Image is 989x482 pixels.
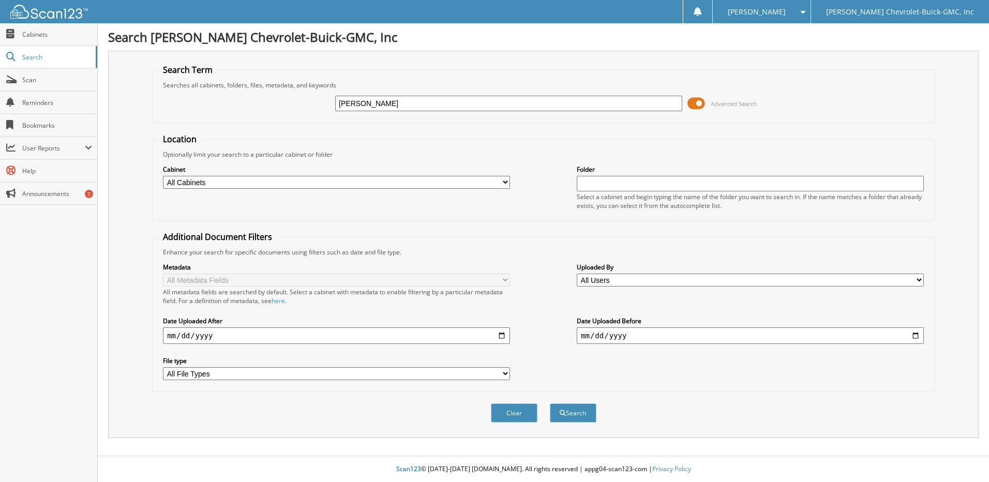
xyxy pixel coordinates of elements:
[10,5,88,19] img: scan123-logo-white.svg
[491,403,537,423] button: Clear
[577,327,924,344] input: end
[163,288,510,305] div: All metadata fields are searched by default. Select a cabinet with metadata to enable filtering b...
[577,263,924,272] label: Uploaded By
[577,165,924,174] label: Folder
[652,464,691,473] a: Privacy Policy
[158,64,218,76] legend: Search Term
[22,167,92,175] span: Help
[22,144,85,153] span: User Reports
[22,30,92,39] span: Cabinets
[158,133,202,145] legend: Location
[158,248,929,257] div: Enhance your search for specific documents using filters such as date and file type.
[163,317,510,325] label: Date Uploaded After
[163,356,510,365] label: File type
[22,53,91,62] span: Search
[158,231,277,243] legend: Additional Document Filters
[158,81,929,89] div: Searches all cabinets, folders, files, metadata, and keywords
[163,165,510,174] label: Cabinet
[22,76,92,84] span: Scan
[826,9,974,15] span: [PERSON_NAME] Chevrolet-Buick-GMC, Inc
[22,98,92,107] span: Reminders
[98,457,989,482] div: © [DATE]-[DATE] [DOMAIN_NAME]. All rights reserved | appg04-scan123-com |
[396,464,421,473] span: Scan123
[108,28,979,46] h1: Search [PERSON_NAME] Chevrolet-Buick-GMC, Inc
[22,121,92,130] span: Bookmarks
[163,263,510,272] label: Metadata
[937,432,989,482] iframe: Chat Widget
[577,317,924,325] label: Date Uploaded Before
[158,150,929,159] div: Optionally limit your search to a particular cabinet or folder
[85,190,93,198] div: 7
[577,192,924,210] div: Select a cabinet and begin typing the name of the folder you want to search in. If the name match...
[272,296,285,305] a: here
[163,327,510,344] input: start
[550,403,596,423] button: Search
[711,100,757,108] span: Advanced Search
[22,189,92,198] span: Announcements
[728,9,786,15] span: [PERSON_NAME]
